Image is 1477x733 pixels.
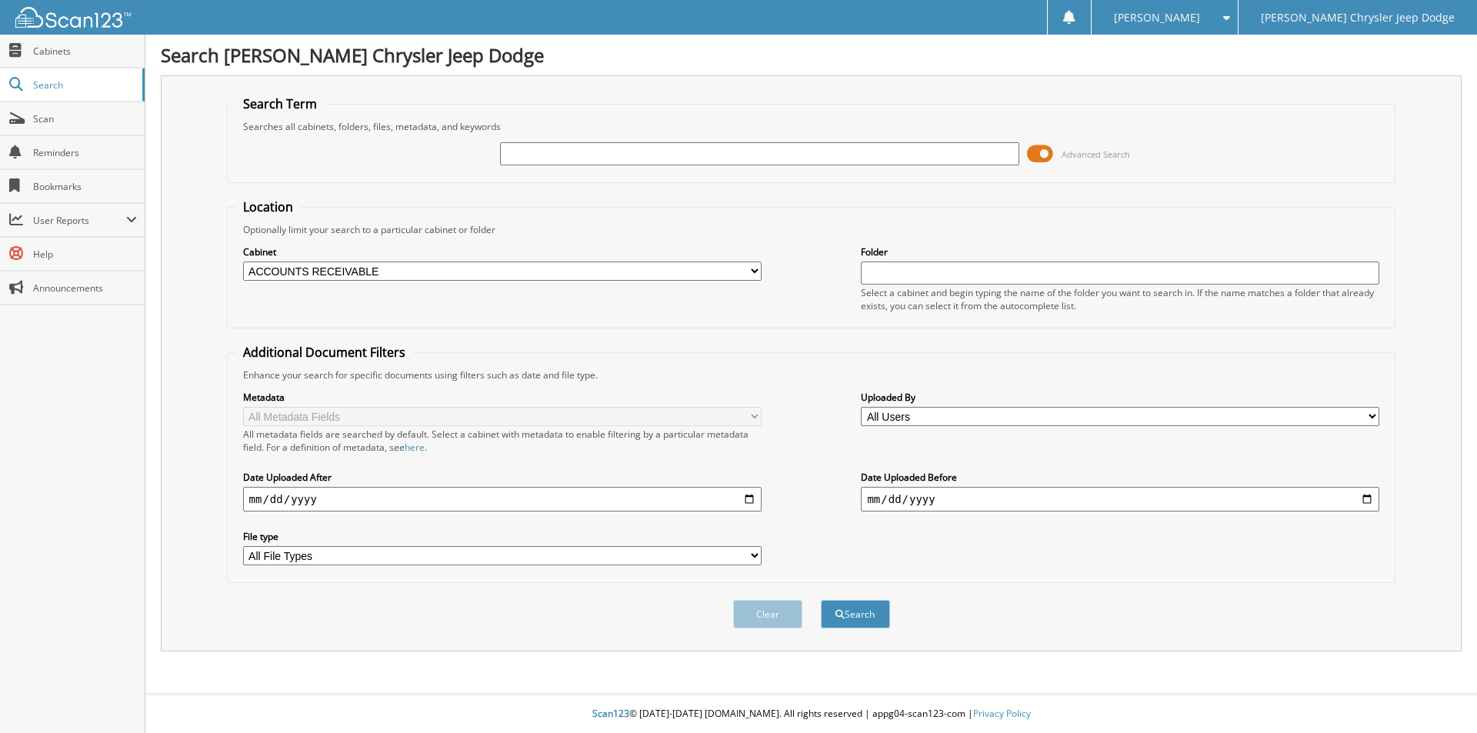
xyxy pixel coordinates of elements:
div: Optionally limit your search to a particular cabinet or folder [235,223,1388,236]
label: File type [243,530,762,543]
input: start [243,487,762,511]
label: Uploaded By [861,391,1379,404]
label: Date Uploaded Before [861,471,1379,484]
span: Bookmarks [33,180,137,193]
label: Folder [861,245,1379,258]
input: end [861,487,1379,511]
iframe: Chat Widget [1400,659,1477,733]
div: Select a cabinet and begin typing the name of the folder you want to search in. If the name match... [861,286,1379,312]
h1: Search [PERSON_NAME] Chrysler Jeep Dodge [161,42,1462,68]
img: scan123-logo-white.svg [15,7,131,28]
span: Advanced Search [1062,148,1130,160]
div: Searches all cabinets, folders, files, metadata, and keywords [235,120,1388,133]
legend: Search Term [235,95,325,112]
label: Cabinet [243,245,762,258]
span: Announcements [33,282,137,295]
span: Help [33,248,137,261]
span: User Reports [33,214,126,227]
span: Scan [33,112,137,125]
button: Clear [733,600,802,628]
a: here [405,441,425,454]
div: Enhance your search for specific documents using filters such as date and file type. [235,368,1388,381]
span: Search [33,78,135,92]
div: © [DATE]-[DATE] [DOMAIN_NAME]. All rights reserved | appg04-scan123-com | [145,695,1477,733]
span: Reminders [33,146,137,159]
label: Metadata [243,391,762,404]
span: [PERSON_NAME] Chrysler Jeep Dodge [1261,13,1455,22]
div: All metadata fields are searched by default. Select a cabinet with metadata to enable filtering b... [243,428,762,454]
legend: Additional Document Filters [235,344,413,361]
label: Date Uploaded After [243,471,762,484]
a: Privacy Policy [973,707,1031,720]
span: Cabinets [33,45,137,58]
legend: Location [235,198,301,215]
button: Search [821,600,890,628]
span: [PERSON_NAME] [1114,13,1200,22]
span: Scan123 [592,707,629,720]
